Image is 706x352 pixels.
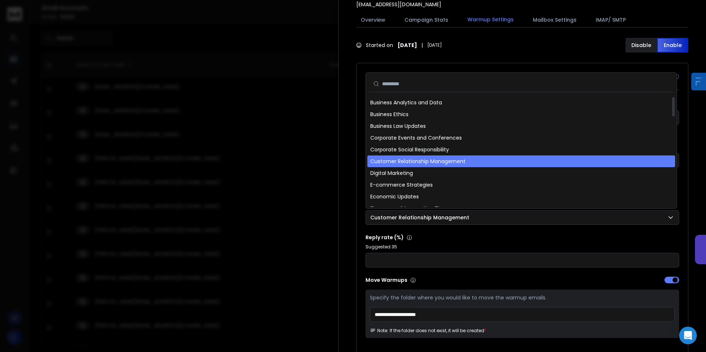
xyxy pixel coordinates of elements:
span: E-commerce Strategies [370,181,433,188]
span: Business Ethics [370,111,409,118]
span: Business Law Updates [370,122,426,130]
span: Finance and Accounting Tips [370,205,445,212]
span: Corporate Events and Conferences [370,134,462,141]
div: Open Intercom Messenger [679,327,697,344]
span: Business Analytics and Data [370,99,442,106]
span: Digital Marketing [370,169,413,177]
span: Customer Relationship Management [370,158,466,165]
span: Corporate Social Responsibility [370,146,449,153]
span: Economic Updates [370,193,419,200]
